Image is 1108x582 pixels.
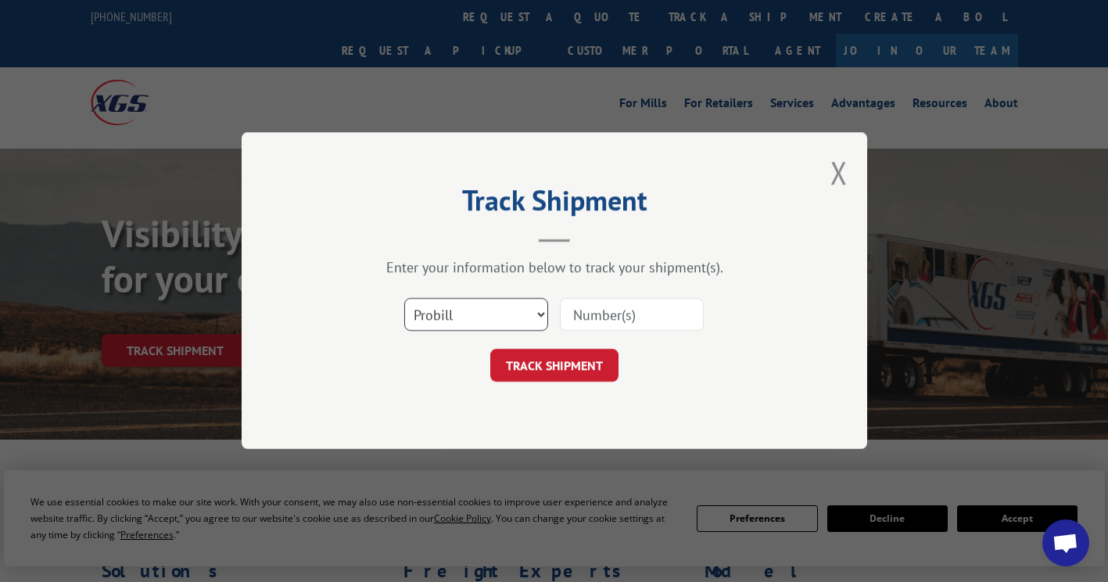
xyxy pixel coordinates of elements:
input: Number(s) [560,299,704,332]
div: Open chat [1042,519,1089,566]
div: Enter your information below to track your shipment(s). [320,259,789,277]
button: Close modal [830,152,848,193]
button: TRACK SHIPMENT [490,350,619,383]
h2: Track Shipment [320,189,789,219]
